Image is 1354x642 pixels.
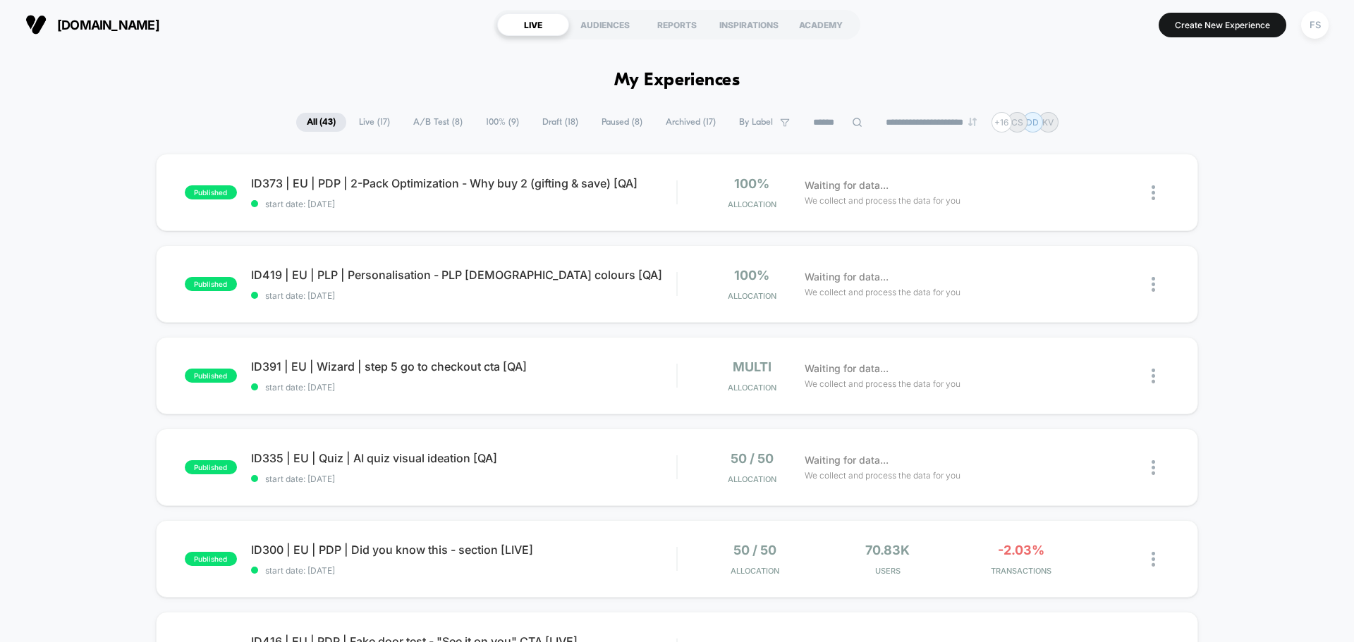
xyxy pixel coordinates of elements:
span: Waiting for data... [805,452,889,468]
span: [DOMAIN_NAME] [57,18,159,32]
span: We collect and process the data for you [805,377,960,390]
button: Create New Experience [1159,13,1286,37]
span: Allocation [728,474,776,484]
div: REPORTS [641,13,713,36]
span: Allocation [728,291,776,301]
span: Allocation [728,199,776,209]
span: All ( 43 ) [296,113,346,132]
span: Draft ( 18 ) [532,113,589,132]
span: -2.03% [998,543,1044,557]
img: end [968,118,977,126]
span: By Label [739,117,773,128]
span: Allocation [731,566,779,576]
p: DD [1026,117,1039,128]
span: published [185,552,237,566]
div: AUDIENCES [569,13,641,36]
span: published [185,369,237,383]
img: close [1152,185,1155,200]
div: LIVE [497,13,569,36]
span: 50 / 50 [733,543,776,557]
div: FS [1301,11,1329,39]
button: [DOMAIN_NAME] [21,13,164,36]
span: A/B Test ( 8 ) [403,113,473,132]
span: ID391 | EU | Wizard | step 5 go to checkout cta [QA] [251,359,676,374]
button: FS [1297,11,1333,39]
span: We collect and process the data for you [805,469,960,482]
div: + 16 [992,112,1012,132]
span: Allocation [728,383,776,393]
span: TRANSACTIONS [958,566,1084,576]
div: ACADEMY [785,13,857,36]
span: Waiting for data... [805,269,889,285]
span: ID335 | EU | Quiz | AI quiz visual ideation [QA] [251,451,676,465]
span: 100% [734,268,769,283]
span: Waiting for data... [805,178,889,193]
span: 100% [734,176,769,191]
span: Waiting for data... [805,361,889,376]
span: start date: [DATE] [251,199,676,209]
span: start date: [DATE] [251,565,676,576]
div: INSPIRATIONS [713,13,785,36]
img: close [1152,460,1155,475]
span: Live ( 17 ) [348,113,401,132]
span: 100% ( 9 ) [475,113,530,132]
span: start date: [DATE] [251,382,676,393]
p: CS [1011,117,1023,128]
span: We collect and process the data for you [805,194,960,207]
span: Paused ( 8 ) [591,113,653,132]
span: start date: [DATE] [251,474,676,484]
h1: My Experiences [614,70,740,91]
span: We collect and process the data for you [805,285,960,299]
img: close [1152,552,1155,567]
span: ID300 | EU | PDP | Did you know this - section [LIVE] [251,543,676,557]
img: close [1152,277,1155,292]
span: 70.83k [865,543,910,557]
span: ID373 | EU | PDP | 2-Pack Optimization - Why buy 2 (gifting & save) [QA] [251,176,676,190]
span: ID419 | EU | PLP | Personalisation - PLP [DEMOGRAPHIC_DATA] colours [QA] [251,268,676,282]
span: multi [733,359,771,374]
span: published [185,185,237,199]
p: KV [1042,117,1054,128]
span: 50 / 50 [731,451,774,466]
span: Archived ( 17 ) [655,113,726,132]
img: close [1152,369,1155,383]
span: published [185,277,237,291]
span: start date: [DATE] [251,290,676,301]
img: Visually logo [25,14,47,35]
span: published [185,460,237,474]
span: Users [825,566,951,576]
